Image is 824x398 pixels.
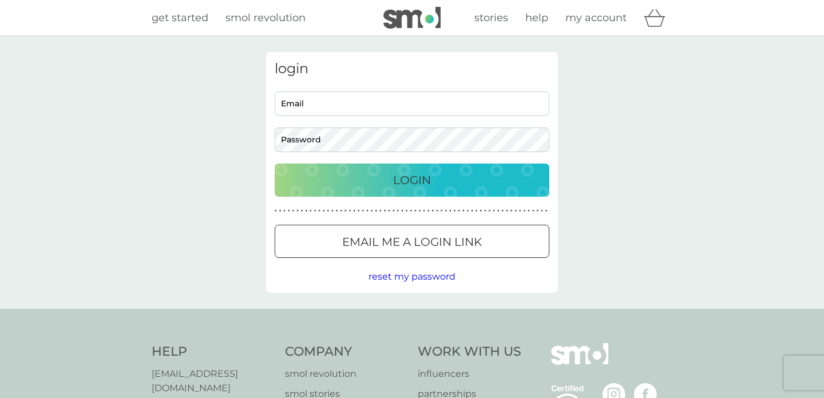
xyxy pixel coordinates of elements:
p: ● [331,208,334,214]
p: ● [462,208,465,214]
p: ● [445,208,447,214]
a: smol revolution [225,10,306,26]
p: ● [506,208,508,214]
p: ● [314,208,316,214]
span: smol revolution [225,11,306,24]
p: ● [375,208,377,214]
p: ● [502,208,504,214]
p: ● [388,208,390,214]
p: ● [397,208,399,214]
p: ● [318,208,320,214]
button: Email me a login link [275,225,549,258]
p: ● [493,208,495,214]
p: ● [537,208,539,214]
p: ● [323,208,325,214]
p: ● [406,208,408,214]
p: ● [353,208,355,214]
p: ● [528,208,530,214]
div: basket [644,6,672,29]
span: get started [152,11,208,24]
p: ● [358,208,360,214]
p: ● [296,208,299,214]
p: ● [436,208,438,214]
span: stories [474,11,508,24]
a: influencers [418,367,521,381]
p: ● [292,208,295,214]
p: ● [497,208,500,214]
p: ● [423,208,425,214]
p: ● [454,208,456,214]
a: my account [565,10,627,26]
p: ● [305,208,307,214]
p: ● [340,208,342,214]
p: ● [275,208,277,214]
button: Login [275,164,549,197]
p: ● [541,208,543,214]
p: ● [336,208,338,214]
p: ● [283,208,286,214]
p: ● [519,208,521,214]
p: ● [366,208,369,214]
p: ● [344,208,347,214]
p: ● [510,208,513,214]
button: reset my password [369,269,455,284]
p: ● [401,208,403,214]
p: ● [410,208,412,214]
p: ● [489,208,491,214]
p: ● [384,208,386,214]
p: ● [514,208,517,214]
p: ● [480,208,482,214]
h4: Company [285,343,407,361]
p: ● [327,208,330,214]
p: ● [371,208,373,214]
p: Login [393,171,431,189]
a: [EMAIL_ADDRESS][DOMAIN_NAME] [152,367,274,396]
p: ● [532,208,534,214]
p: ● [288,208,290,214]
a: smol revolution [285,367,407,381]
p: ● [349,208,351,214]
p: Email me a login link [342,233,482,251]
span: reset my password [369,271,455,282]
img: smol [551,343,608,382]
p: ● [467,208,469,214]
img: smol [383,7,441,29]
p: ● [545,208,548,214]
p: ● [379,208,382,214]
p: ● [419,208,421,214]
p: ● [427,208,430,214]
p: ● [449,208,451,214]
p: ● [471,208,473,214]
p: ● [484,208,486,214]
span: my account [565,11,627,24]
p: ● [432,208,434,214]
a: help [525,10,548,26]
a: stories [474,10,508,26]
p: ● [458,208,460,214]
p: ● [310,208,312,214]
p: ● [301,208,303,214]
h3: login [275,61,549,77]
p: ● [441,208,443,214]
p: ● [524,208,526,214]
p: ● [476,208,478,214]
h4: Help [152,343,274,361]
h4: Work With Us [418,343,521,361]
p: ● [414,208,417,214]
p: ● [362,208,365,214]
p: ● [393,208,395,214]
a: get started [152,10,208,26]
p: ● [279,208,282,214]
span: help [525,11,548,24]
